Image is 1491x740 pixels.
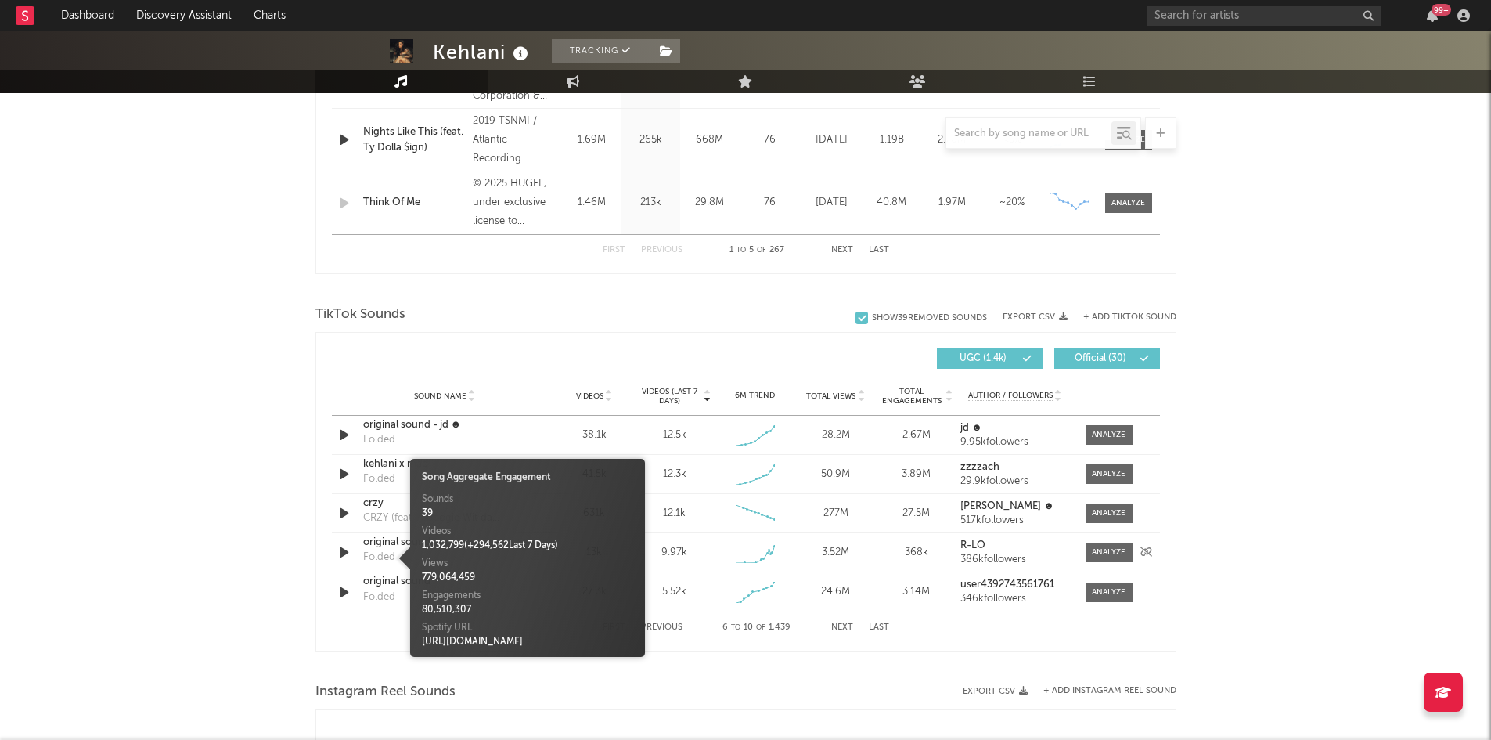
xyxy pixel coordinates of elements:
[603,246,625,254] button: First
[960,476,1069,487] div: 29.9k followers
[960,462,999,472] strong: zzzzach
[960,501,1069,512] a: [PERSON_NAME] ☻
[363,432,395,448] div: Folded
[731,624,740,631] span: to
[963,687,1028,696] button: Export CSV
[960,554,1069,565] div: 386k followers
[662,584,686,600] div: 5.52k
[880,428,953,443] div: 2.67M
[663,428,686,443] div: 12.5k
[641,623,682,632] button: Previous
[363,590,395,605] div: Folded
[363,550,395,565] div: Folded
[422,539,633,553] div: 1,032,799 ( + 294,562 Last 7 Days)
[422,557,633,571] div: Views
[363,457,527,472] a: kehlani x mac
[363,511,527,526] div: CRZY (feat. A Boogie Wit da Hoodie) - Remix
[1054,348,1160,369] button: Official(30)
[805,195,858,211] div: [DATE]
[567,195,618,211] div: 1.46M
[663,506,686,522] div: 12.1k
[960,594,1069,605] div: 346k followers
[960,423,982,433] strong: jd ☻
[663,467,686,482] div: 12.3k
[684,195,735,211] div: 29.8M
[1147,6,1381,26] input: Search for artists
[869,246,889,254] button: Last
[756,624,765,631] span: of
[363,417,527,433] div: original sound - jd ☻
[422,603,633,617] div: 80,510,307
[714,619,800,637] div: 6 10 1,439
[363,535,527,550] a: original sound
[960,437,1069,448] div: 9.95k followers
[1083,313,1176,322] button: + Add TikTok Sound
[315,305,405,324] span: TikTok Sounds
[422,571,633,585] div: 779,064,459
[960,540,985,550] strong: R-LO
[736,247,746,254] span: to
[1043,687,1176,695] button: + Add Instagram Reel Sound
[799,428,872,443] div: 28.2M
[1427,9,1438,22] button: 99+
[473,112,558,168] div: 2019 TSNMI / Atlantic Recording Corporation for the United States and WEA International for the w...
[714,241,800,260] div: 1 5 267
[937,348,1043,369] button: UGC(1.4k)
[422,525,633,539] div: Videos
[363,195,466,211] a: Think Of Me
[414,392,466,401] span: Sound Name
[757,247,766,254] span: of
[880,545,953,561] div: 368k
[926,195,978,211] div: 1.97M
[880,584,953,600] div: 3.14M
[473,175,558,231] div: © 2025 HUGEL, under exclusive license to Universal Music GmbH
[960,462,1069,473] a: zzzzach
[960,579,1069,590] a: user4392743561761
[880,467,953,482] div: 3.89M
[718,390,791,402] div: 6M Trend
[422,493,633,507] div: Sounds
[363,471,395,487] div: Folded
[880,506,953,522] div: 27.5M
[576,392,603,401] span: Videos
[1003,312,1068,322] button: Export CSV
[960,515,1069,526] div: 517k followers
[960,579,1054,590] strong: user4392743561761
[1064,354,1136,363] span: Official ( 30 )
[422,621,633,635] div: Spotify URL
[799,545,872,561] div: 3.52M
[799,506,872,522] div: 277M
[799,584,872,600] div: 24.6M
[422,589,633,603] div: Engagements
[552,39,650,63] button: Tracking
[968,391,1053,401] span: Author / Followers
[1432,4,1451,16] div: 99 +
[869,623,889,632] button: Last
[315,683,456,702] span: Instagram Reel Sounds
[433,39,532,65] div: Kehlani
[806,392,855,401] span: Total Views
[363,496,527,511] a: crzy
[866,195,918,211] div: 40.8M
[960,501,1054,511] strong: [PERSON_NAME] ☻
[641,246,682,254] button: Previous
[831,623,853,632] button: Next
[661,545,687,561] div: 9.97k
[946,128,1111,140] input: Search by song name or URL
[831,246,853,254] button: Next
[625,195,676,211] div: 213k
[558,428,631,443] div: 38.1k
[638,387,701,406] span: Videos (last 7 days)
[960,423,1069,434] a: jd ☻
[743,195,798,211] div: 76
[880,387,943,406] span: Total Engagements
[986,195,1039,211] div: ~ 20 %
[363,574,527,590] a: original sound
[799,467,872,482] div: 50.9M
[1068,313,1176,322] button: + Add TikTok Sound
